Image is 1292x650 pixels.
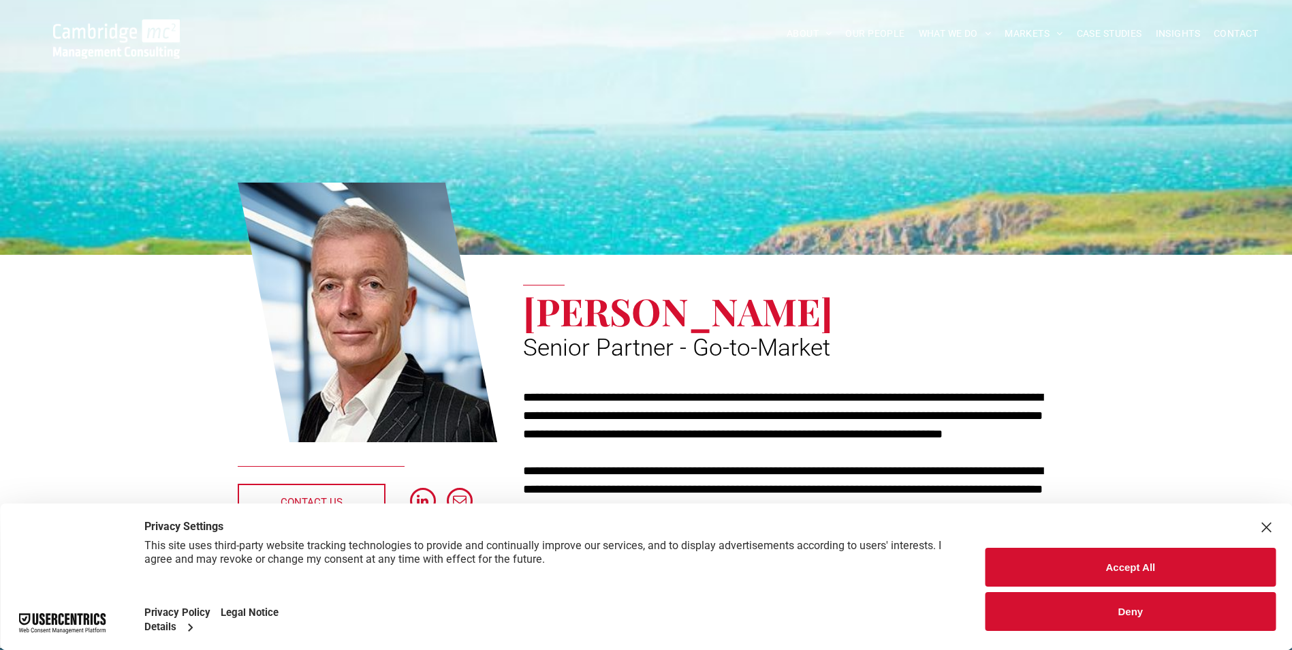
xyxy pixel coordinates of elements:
[447,488,473,517] a: email
[838,23,911,44] a: OUR PEOPLE
[238,181,498,445] a: Andy Bills | Senior Partner - Go-to-Market | Cambridge Management Consulting
[53,19,180,59] img: Go to Homepage
[53,21,180,35] a: Your Business Transformed | Cambridge Management Consulting
[523,285,833,336] span: [PERSON_NAME]
[281,485,343,519] span: CONTACT US
[780,23,839,44] a: ABOUT
[1149,23,1207,44] a: INSIGHTS
[1070,23,1149,44] a: CASE STUDIES
[1207,23,1265,44] a: CONTACT
[238,484,385,518] a: CONTACT US
[523,334,830,362] span: Senior Partner - Go-to-Market
[410,488,436,517] a: linkedin
[998,23,1069,44] a: MARKETS
[912,23,998,44] a: WHAT WE DO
